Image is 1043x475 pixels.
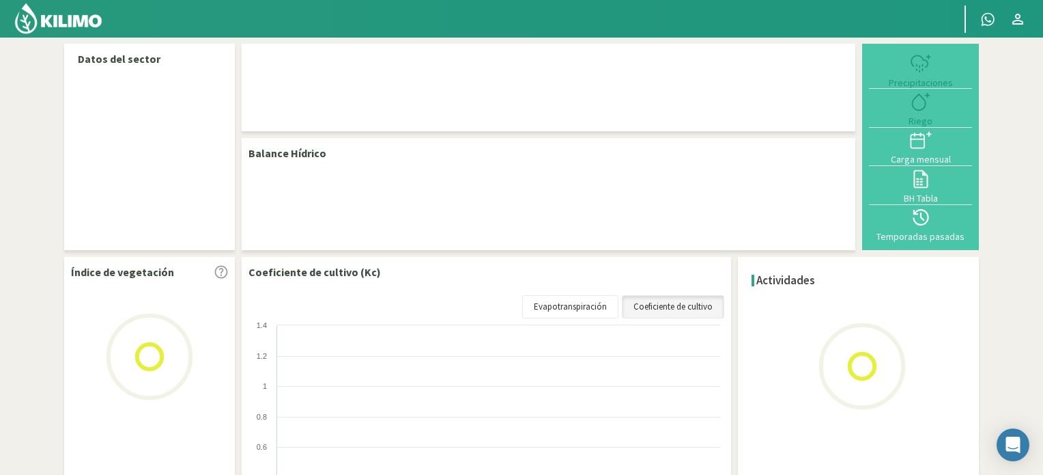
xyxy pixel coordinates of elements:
p: Datos del sector [78,51,221,67]
text: 0.8 [257,413,267,421]
button: Riego [869,89,972,127]
a: Evapotranspiración [522,295,618,318]
button: Carga mensual [869,128,972,166]
div: Riego [873,116,968,126]
button: Precipitaciones [869,51,972,89]
img: Loading... [81,288,218,425]
button: Temporadas pasadas [869,205,972,243]
button: BH Tabla [869,166,972,204]
text: 1.4 [257,321,267,329]
img: Kilimo [14,2,103,35]
div: Precipitaciones [873,78,968,87]
div: BH Tabla [873,193,968,203]
p: Índice de vegetación [71,264,174,280]
p: Balance Hídrico [248,145,326,161]
text: 1.2 [257,352,267,360]
div: Carga mensual [873,154,968,164]
p: Coeficiente de cultivo (Kc) [248,264,381,280]
h4: Actividades [756,274,815,287]
text: 1 [263,382,267,390]
div: Temporadas pasadas [873,232,968,241]
a: Coeficiente de cultivo [622,295,724,318]
div: Open Intercom Messenger [997,429,1029,461]
text: 0.6 [257,443,267,451]
img: Loading... [794,298,930,435]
